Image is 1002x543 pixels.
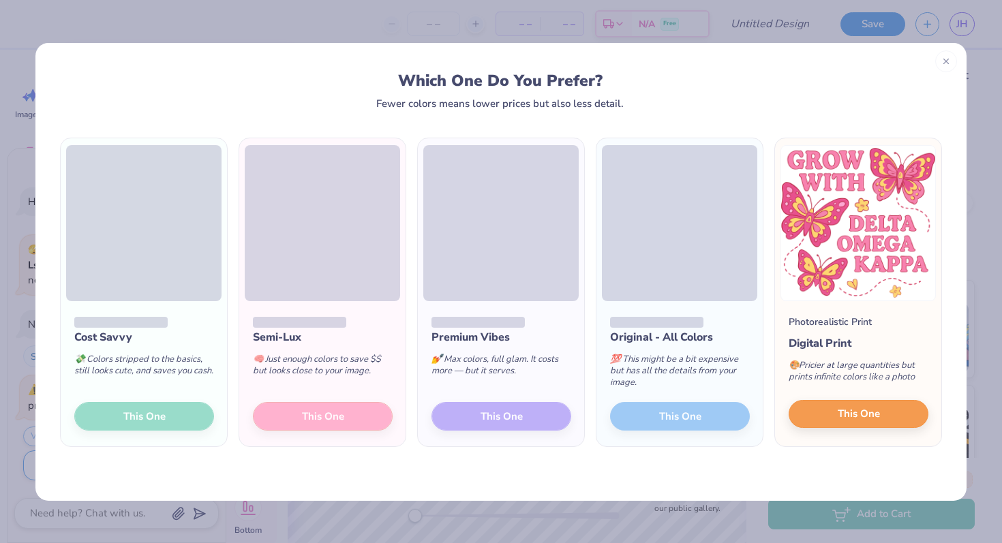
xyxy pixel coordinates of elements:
[253,329,393,345] div: Semi-Lux
[74,329,214,345] div: Cost Savvy
[610,353,621,365] span: 💯
[789,359,800,371] span: 🎨
[431,353,442,365] span: 💅
[789,315,872,329] div: Photorealistic Print
[789,335,928,352] div: Digital Print
[610,345,750,402] div: This might be a bit expensive but has all the details from your image.
[74,345,214,390] div: Colors stripped to the basics, still looks cute, and saves you cash.
[838,406,880,422] span: This One
[789,400,928,429] button: This One
[73,72,928,90] div: Which One Do You Prefer?
[74,353,85,365] span: 💸
[431,345,571,390] div: Max colors, full glam. It costs more — but it serves.
[610,329,750,345] div: Original - All Colors
[376,98,624,109] div: Fewer colors means lower prices but also less detail.
[431,329,571,345] div: Premium Vibes
[789,352,928,397] div: Pricier at large quantities but prints infinite colors like a photo
[253,353,264,365] span: 🧠
[780,145,936,301] img: Photorealistic preview
[253,345,393,390] div: Just enough colors to save $$ but looks close to your image.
